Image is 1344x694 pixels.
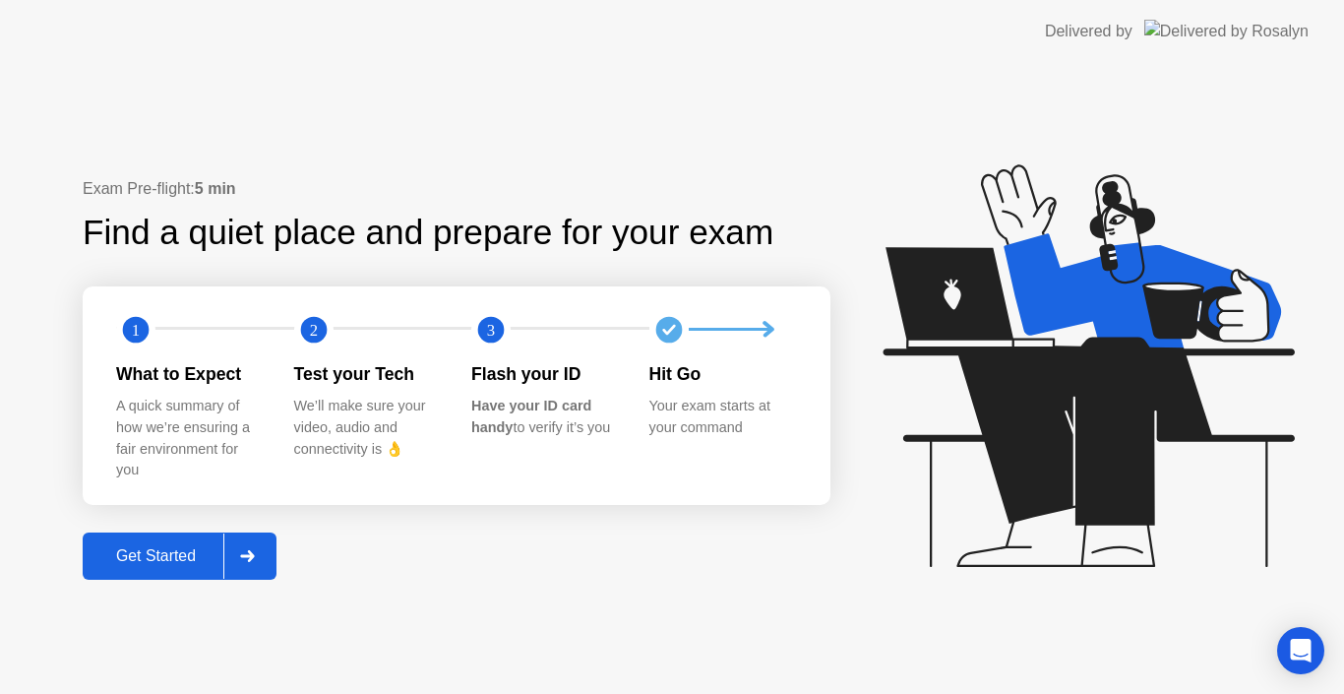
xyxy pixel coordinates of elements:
div: Hit Go [649,361,796,387]
div: What to Expect [116,361,263,387]
button: Get Started [83,533,276,580]
div: Exam Pre-flight: [83,177,830,201]
b: Have your ID card handy [471,398,591,435]
b: 5 min [195,180,236,197]
text: 3 [487,321,495,340]
text: 1 [132,321,140,340]
div: Test your Tech [294,361,441,387]
div: to verify it’s you [471,396,618,438]
text: 2 [309,321,317,340]
img: Delivered by Rosalyn [1144,20,1309,42]
div: A quick summary of how we’re ensuring a fair environment for you [116,396,263,480]
div: Your exam starts at your command [649,396,796,438]
div: Delivered by [1045,20,1132,43]
div: Open Intercom Messenger [1277,627,1324,674]
div: Get Started [89,547,223,565]
div: We’ll make sure your video, audio and connectivity is 👌 [294,396,441,460]
div: Flash your ID [471,361,618,387]
div: Find a quiet place and prepare for your exam [83,207,776,259]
